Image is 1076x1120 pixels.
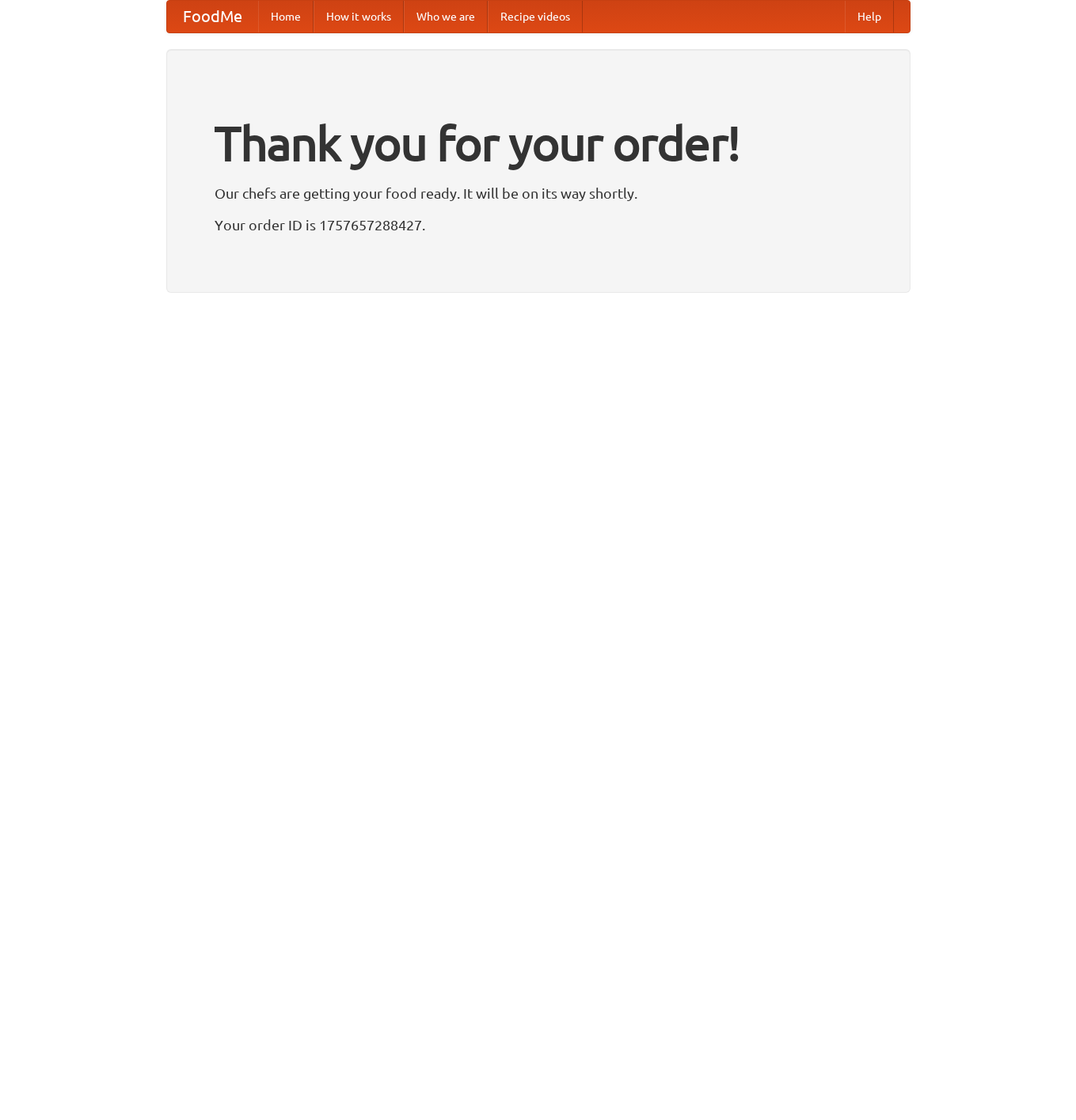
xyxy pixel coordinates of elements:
a: Recipe videos [488,1,583,32]
a: Home [258,1,314,32]
a: How it works [314,1,404,32]
a: Help [845,1,894,32]
p: Your order ID is 1757657288427. [215,213,862,237]
h1: Thank you for your order! [215,105,862,181]
a: FoodMe [167,1,258,32]
a: Who we are [404,1,488,32]
p: Our chefs are getting your food ready. It will be on its way shortly. [215,181,862,205]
